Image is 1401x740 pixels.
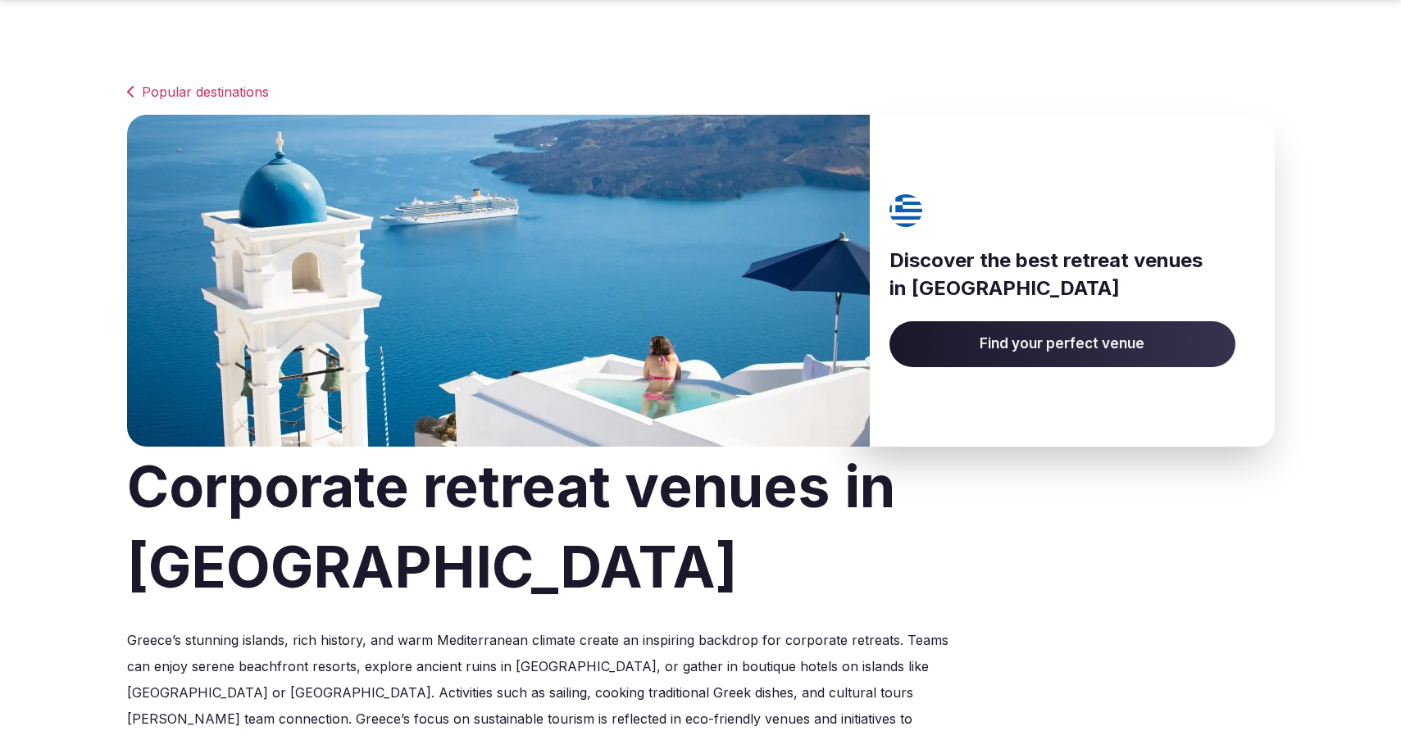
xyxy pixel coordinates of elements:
h3: Discover the best retreat venues in [GEOGRAPHIC_DATA] [889,247,1235,302]
a: Popular destinations [127,82,1275,102]
h1: Corporate retreat venues in [GEOGRAPHIC_DATA] [127,447,1275,607]
img: Greece's flag [885,194,929,227]
img: Banner image for Greece representative of the country [127,115,870,447]
a: Find your perfect venue [889,321,1235,367]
